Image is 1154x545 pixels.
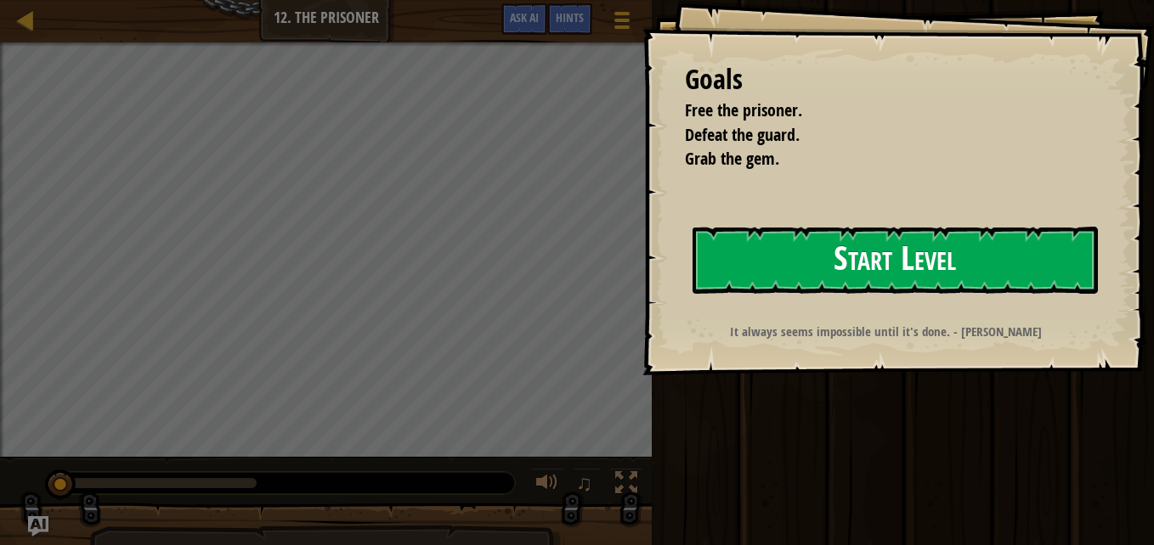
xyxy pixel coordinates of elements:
[685,147,779,170] span: Grab the gem.
[510,9,539,25] span: Ask AI
[664,123,1090,148] li: Defeat the guard.
[685,60,1095,99] div: Goals
[664,147,1090,171] li: Grab the gem.
[685,123,800,146] span: Defeat the guard.
[601,3,643,43] button: Show game menu
[693,227,1098,294] button: Start Level
[609,468,643,503] button: Toggle fullscreen
[573,468,602,503] button: ♫
[664,98,1090,123] li: Free the prisoner.
[576,470,593,496] span: ♫
[530,468,564,503] button: Adjust volume
[556,9,584,25] span: Hints
[685,98,802,121] span: Free the prisoner.
[730,323,1042,340] strong: It always seems impossible until it's done. - [PERSON_NAME]
[28,516,48,537] button: Ask AI
[501,3,547,35] button: Ask AI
